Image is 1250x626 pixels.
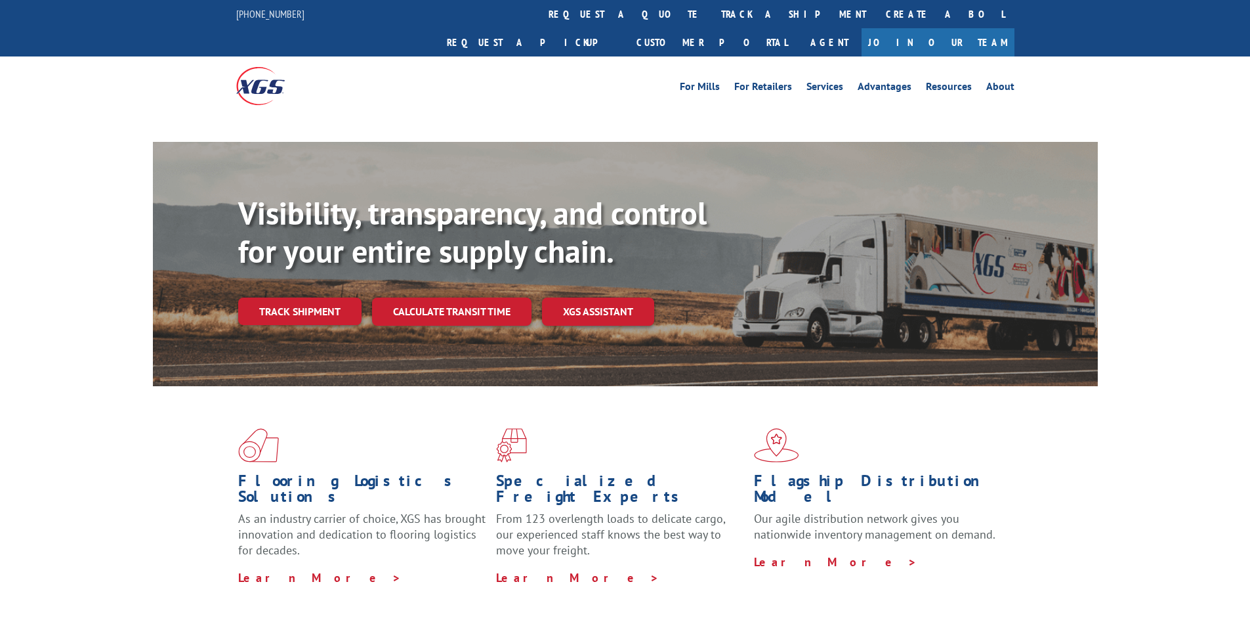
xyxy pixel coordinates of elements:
img: xgs-icon-focused-on-flooring-red [496,428,527,462]
a: For Retailers [734,81,792,96]
img: xgs-icon-flagship-distribution-model-red [754,428,799,462]
a: About [986,81,1014,96]
a: [PHONE_NUMBER] [236,7,304,20]
a: Request a pickup [437,28,627,56]
h1: Specialized Freight Experts [496,473,744,511]
a: Agent [797,28,862,56]
a: Learn More > [238,570,402,585]
span: Our agile distribution network gives you nationwide inventory management on demand. [754,511,995,542]
a: Resources [926,81,972,96]
a: Advantages [858,81,911,96]
a: Join Our Team [862,28,1014,56]
p: From 123 overlength loads to delicate cargo, our experienced staff knows the best way to move you... [496,511,744,570]
h1: Flagship Distribution Model [754,473,1002,511]
a: Calculate transit time [372,298,531,326]
b: Visibility, transparency, and control for your entire supply chain. [238,192,707,271]
h1: Flooring Logistics Solutions [238,473,486,511]
a: Track shipment [238,298,362,325]
a: Learn More > [754,554,917,570]
a: Learn More > [496,570,659,585]
span: As an industry carrier of choice, XGS has brought innovation and dedication to flooring logistics... [238,511,486,558]
a: Services [806,81,843,96]
a: Customer Portal [627,28,797,56]
a: For Mills [680,81,720,96]
a: XGS ASSISTANT [542,298,654,326]
img: xgs-icon-total-supply-chain-intelligence-red [238,428,279,462]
